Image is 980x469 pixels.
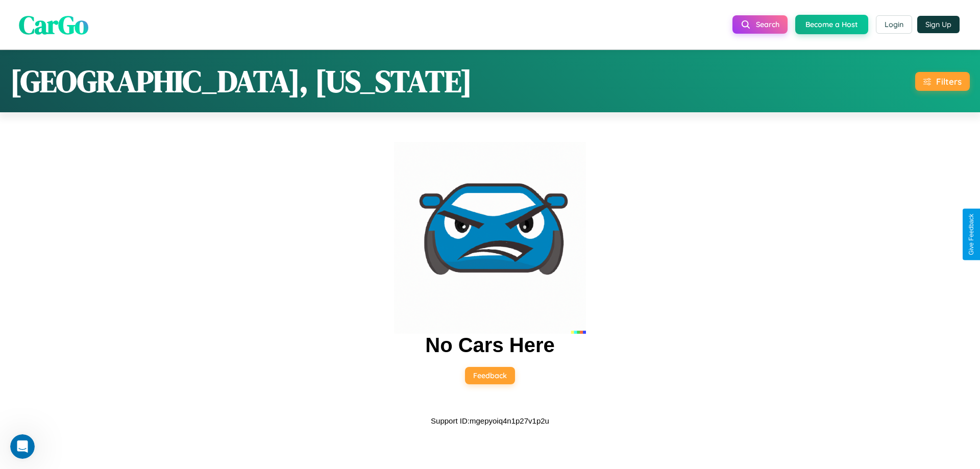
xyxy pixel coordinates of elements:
div: Filters [936,76,962,87]
span: CarGo [19,7,88,42]
h1: [GEOGRAPHIC_DATA], [US_STATE] [10,60,472,102]
h2: No Cars Here [425,334,554,357]
div: Give Feedback [968,214,975,255]
button: Feedback [465,367,515,384]
span: Search [756,20,779,29]
p: Support ID: mgepyoiq4n1p27v1p2u [431,414,549,428]
button: Become a Host [795,15,868,34]
img: car [394,142,586,334]
button: Login [876,15,912,34]
iframe: Intercom live chat [10,434,35,459]
button: Filters [915,72,970,91]
button: Sign Up [917,16,960,33]
button: Search [732,15,788,34]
